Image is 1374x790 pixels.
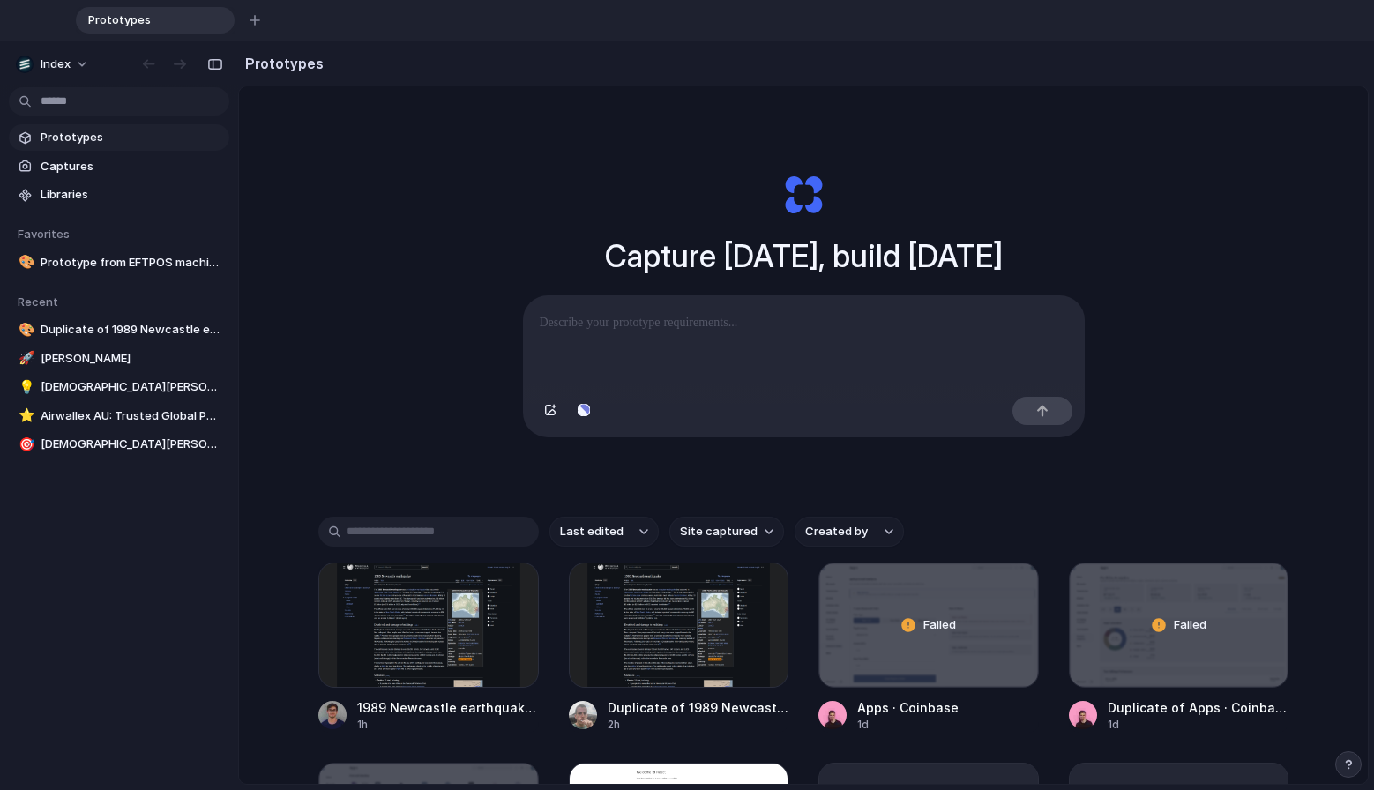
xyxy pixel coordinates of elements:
[41,436,222,453] span: [DEMOGRAPHIC_DATA][PERSON_NAME]
[9,317,229,343] a: 🎨Duplicate of 1989 Newcastle earthquake - Wikipedia
[41,407,222,425] span: Airwallex AU: Trusted Global Payments & Financial Platform
[1108,698,1289,717] div: Duplicate of Apps · Coinbase
[16,378,34,396] button: 💡
[9,153,229,180] a: Captures
[19,406,31,426] div: ⭐
[318,563,539,733] a: 1989 Newcastle earthquake - Wikipedia1989 Newcastle earthquake - Wikipedia1h
[16,350,34,368] button: 🚀
[9,431,229,458] a: 🎯[DEMOGRAPHIC_DATA][PERSON_NAME]
[19,377,31,398] div: 💡
[9,403,229,429] a: ⭐Airwallex AU: Trusted Global Payments & Financial Platform
[41,321,222,339] span: Duplicate of 1989 Newcastle earthquake - Wikipedia
[608,698,789,717] div: Duplicate of 1989 Newcastle earthquake - Wikipedia
[669,517,784,547] button: Site captured
[818,563,1039,733] a: Apps · CoinbaseFailedApps · Coinbase1d
[9,182,229,208] a: Libraries
[549,517,659,547] button: Last edited
[357,717,539,733] div: 1h
[9,346,229,372] a: 🚀[PERSON_NAME]
[18,227,70,241] span: Favorites
[857,698,959,717] div: Apps · Coinbase
[19,252,31,272] div: 🎨
[560,523,624,540] span: Last edited
[238,53,324,74] h2: Prototypes
[857,717,959,733] div: 1d
[1174,616,1206,634] span: Failed
[16,254,34,272] button: 🎨
[1069,563,1289,733] a: Duplicate of Apps · CoinbaseFailedDuplicate of Apps · Coinbase1d
[41,186,222,204] span: Libraries
[41,254,222,272] span: Prototype from EFTPOS machines | eCommerce | free quote | Tyro
[16,436,34,453] button: 🎯
[9,50,98,78] button: Index
[9,250,229,276] a: 🎨Prototype from EFTPOS machines | eCommerce | free quote | Tyro
[19,435,31,455] div: 🎯
[81,11,206,29] span: Prototypes
[16,321,34,339] button: 🎨
[605,233,1003,279] h1: Capture [DATE], build [DATE]
[805,523,868,540] span: Created by
[569,563,789,733] a: Duplicate of 1989 Newcastle earthquake - WikipediaDuplicate of 1989 Newcastle earthquake - Wikipe...
[19,348,31,369] div: 🚀
[19,320,31,340] div: 🎨
[9,124,229,151] a: Prototypes
[16,407,34,425] button: ⭐
[357,698,539,717] div: 1989 Newcastle earthquake - Wikipedia
[76,7,235,34] div: Prototypes
[923,616,956,634] span: Failed
[795,517,904,547] button: Created by
[41,350,222,368] span: [PERSON_NAME]
[680,523,758,540] span: Site captured
[608,717,789,733] div: 2h
[1108,717,1289,733] div: 1d
[41,56,71,73] span: Index
[9,374,229,400] a: 💡[DEMOGRAPHIC_DATA][PERSON_NAME]
[41,158,222,175] span: Captures
[41,129,222,146] span: Prototypes
[18,294,58,309] span: Recent
[41,378,222,396] span: [DEMOGRAPHIC_DATA][PERSON_NAME]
